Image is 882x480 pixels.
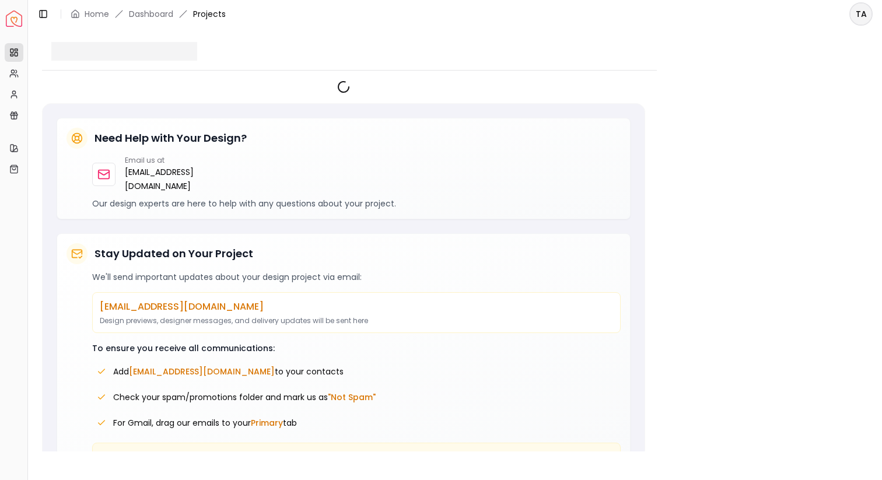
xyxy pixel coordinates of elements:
[94,246,253,262] h5: Stay Updated on Your Project
[129,366,275,377] span: [EMAIL_ADDRESS][DOMAIN_NAME]
[849,2,873,26] button: TA
[251,417,283,429] span: Primary
[328,391,376,403] span: "Not Spam"
[100,316,613,325] p: Design previews, designer messages, and delivery updates will be sent here
[71,8,226,20] nav: breadcrumb
[94,130,247,146] h5: Need Help with Your Design?
[193,8,226,20] span: Projects
[850,3,871,24] span: TA
[129,8,173,20] a: Dashboard
[92,198,621,209] p: Our design experts are here to help with any questions about your project.
[125,156,211,165] p: Email us at
[113,366,344,377] span: Add to your contacts
[113,391,376,403] span: Check your spam/promotions folder and mark us as
[125,165,211,193] a: [EMAIL_ADDRESS][DOMAIN_NAME]
[92,271,621,283] p: We'll send important updates about your design project via email:
[92,342,621,354] p: To ensure you receive all communications:
[113,417,297,429] span: For Gmail, drag our emails to your tab
[6,10,22,27] a: Spacejoy
[116,450,438,462] span: This helps ensure you don't miss important updates about your design project.
[85,8,109,20] a: Home
[6,10,22,27] img: Spacejoy Logo
[100,300,613,314] p: [EMAIL_ADDRESS][DOMAIN_NAME]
